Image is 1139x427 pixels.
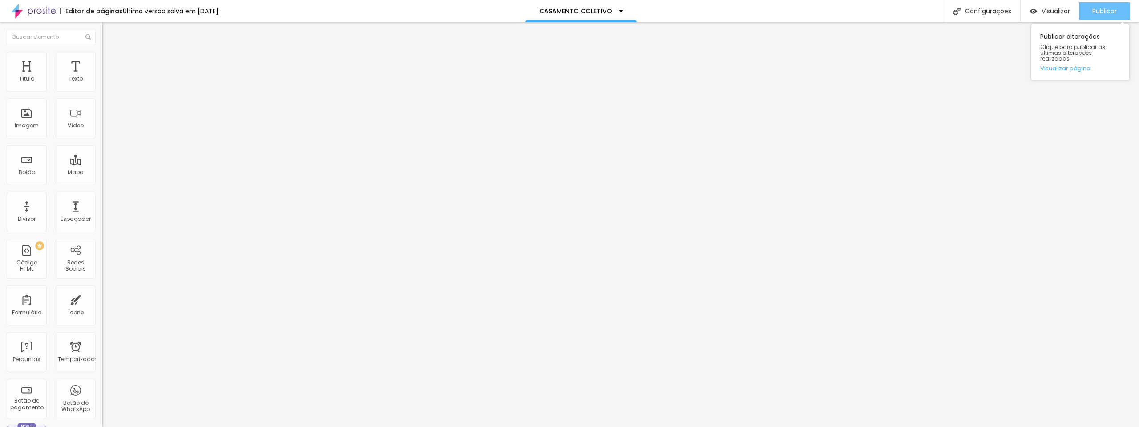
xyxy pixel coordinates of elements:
font: Redes Sociais [65,259,86,272]
font: Temporizador [58,355,96,363]
img: Ícone [85,34,91,40]
button: Visualizar [1021,2,1079,20]
font: Texto [69,75,83,82]
font: Título [19,75,34,82]
font: Botão do WhatsApp [61,399,90,413]
font: Ícone [68,309,84,316]
font: Código HTML [16,259,37,272]
font: Última versão salva em [DATE] [123,7,218,16]
font: Espaçador [61,215,91,223]
img: view-1.svg [1030,8,1037,15]
font: Botão [19,168,35,176]
button: Publicar [1079,2,1130,20]
font: Imagem [15,122,39,129]
font: Botão de pagamento [10,397,44,411]
font: Perguntas [13,355,40,363]
font: Mapa [68,168,84,176]
font: Clique para publicar as últimas alterações realizadas [1040,43,1105,62]
font: CASAMENTO COLETIVO [539,7,612,16]
font: Editor de páginas [65,7,123,16]
font: Visualizar página [1040,64,1091,73]
font: Formulário [12,309,41,316]
font: Vídeo [68,122,84,129]
font: Divisor [18,215,36,223]
img: Ícone [953,8,961,15]
input: Buscar elemento [7,29,96,45]
font: Publicar alterações [1040,32,1100,41]
font: Configurações [965,7,1011,16]
a: Visualizar página [1040,65,1120,71]
font: Publicar [1092,7,1117,16]
font: Visualizar [1042,7,1070,16]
